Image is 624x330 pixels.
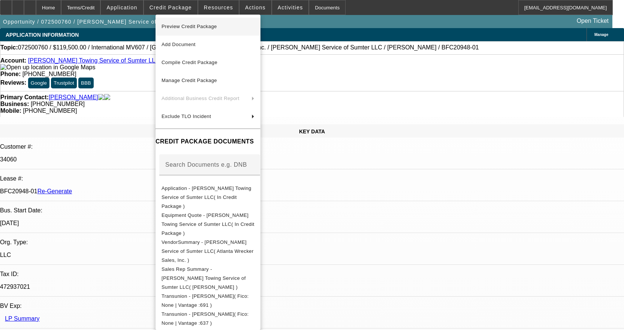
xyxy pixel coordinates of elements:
[156,292,260,310] button: Transunion - Graham, Philip( Fico: None | Vantage :691 )
[162,113,211,119] span: Exclude TLO Incident
[165,161,247,168] mat-label: Search Documents e.g. DNB
[156,211,260,238] button: Equipment Quote - Graham Towing Service of Sumter LLC( In Credit Package )
[162,42,196,47] span: Add Document
[162,266,246,290] span: Sales Rep Summary - [PERSON_NAME] Towing Service of Sumter LLC( [PERSON_NAME] )
[162,24,217,29] span: Preview Credit Package
[162,293,249,308] span: Transunion - [PERSON_NAME]( Fico: None | Vantage :691 )
[156,265,260,292] button: Sales Rep Summary - Graham Towing Service of Sumter LLC( Lionello, Nick )
[162,78,217,83] span: Manage Credit Package
[162,311,249,326] span: Transunion - [PERSON_NAME]( Fico: None | Vantage :637 )
[156,137,260,146] h4: CREDIT PACKAGE DOCUMENTS
[156,310,260,328] button: Transunion - Graham, Etta( Fico: None | Vantage :637 )
[162,212,254,236] span: Equipment Quote - [PERSON_NAME] Towing Service of Sumter LLC( In Credit Package )
[162,239,254,263] span: VendorSummary - [PERSON_NAME] Service of Sumter LLC( Atlanta Wrecker Sales, Inc. )
[162,60,217,65] span: Compile Credit Package
[156,184,260,211] button: Application - Graham Towing Service of Sumter LLC( In Credit Package )
[156,238,260,265] button: VendorSummary - Graham Towing Service of Sumter LLC( Atlanta Wrecker Sales, Inc. )
[162,185,251,209] span: Application - [PERSON_NAME] Towing Service of Sumter LLC( In Credit Package )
